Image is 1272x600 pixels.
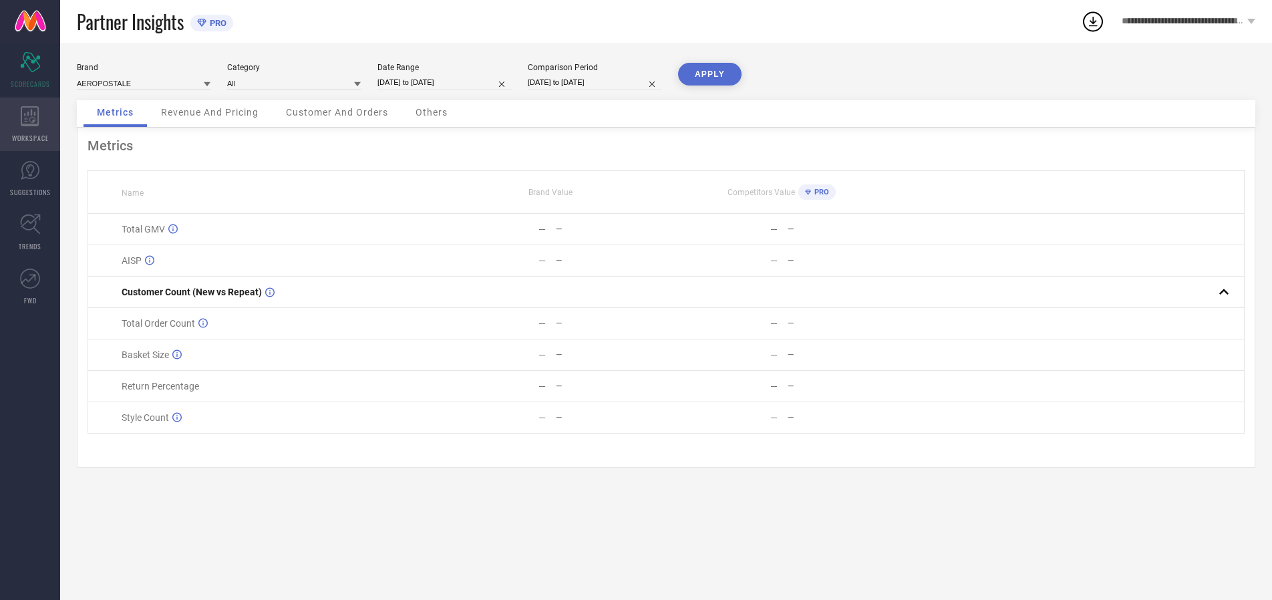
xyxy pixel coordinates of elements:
div: — [788,413,897,422]
div: Date Range [377,63,511,72]
div: — [788,256,897,265]
span: Customer And Orders [286,107,388,118]
span: Basket Size [122,349,169,360]
input: Select comparison period [528,76,661,90]
span: WORKSPACE [12,133,49,143]
span: Total GMV [122,224,165,235]
span: SUGGESTIONS [10,187,51,197]
div: — [538,255,546,266]
div: — [770,381,778,392]
div: — [770,255,778,266]
div: — [538,381,546,392]
span: Competitors Value [728,188,795,197]
div: — [556,224,665,234]
span: TRENDS [19,241,41,251]
span: Metrics [97,107,134,118]
div: — [538,318,546,329]
span: PRO [206,18,226,28]
span: Partner Insights [77,8,184,35]
div: — [556,256,665,265]
span: AISP [122,255,142,266]
span: Brand Value [528,188,573,197]
div: Brand [77,63,210,72]
div: — [770,318,778,329]
span: SCORECARDS [11,79,50,89]
div: — [538,224,546,235]
span: Others [416,107,448,118]
div: — [538,349,546,360]
span: Customer Count (New vs Repeat) [122,287,262,297]
div: — [788,350,897,359]
div: — [770,349,778,360]
div: Comparison Period [528,63,661,72]
span: FWD [24,295,37,305]
div: — [788,224,897,234]
span: Name [122,188,144,198]
div: — [770,412,778,423]
span: Return Percentage [122,381,199,392]
span: PRO [811,188,829,196]
span: Revenue And Pricing [161,107,259,118]
span: Style Count [122,412,169,423]
div: — [538,412,546,423]
span: Total Order Count [122,318,195,329]
button: APPLY [678,63,742,86]
div: Open download list [1081,9,1105,33]
input: Select date range [377,76,511,90]
div: — [556,350,665,359]
div: — [556,413,665,422]
div: — [788,382,897,391]
div: — [556,382,665,391]
div: — [556,319,665,328]
div: Metrics [88,138,1245,154]
div: — [788,319,897,328]
div: Category [227,63,361,72]
div: — [770,224,778,235]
